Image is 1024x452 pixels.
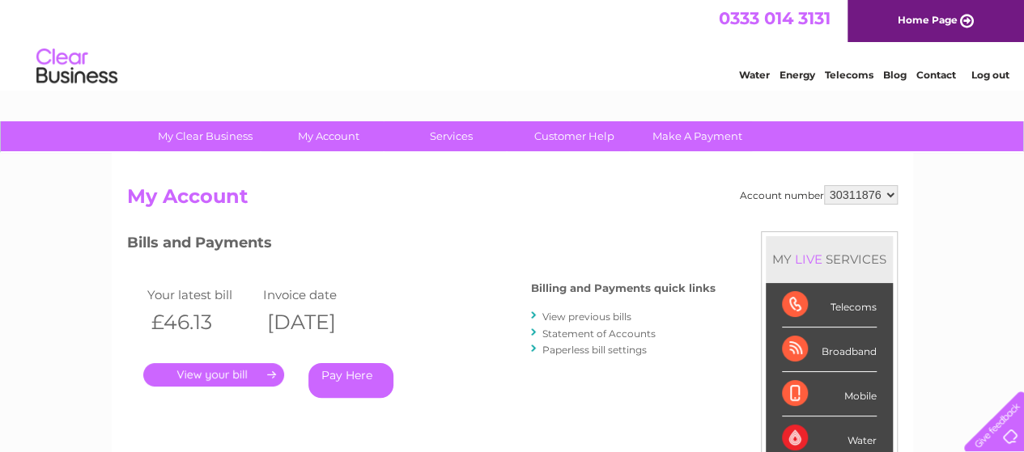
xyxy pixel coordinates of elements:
[719,8,831,28] a: 0333 014 3131
[780,69,815,81] a: Energy
[36,42,118,91] img: logo.png
[542,327,656,340] a: Statement of Accounts
[127,231,716,260] h3: Bills and Payments
[782,372,877,416] div: Mobile
[825,69,873,81] a: Telecoms
[138,121,272,151] a: My Clear Business
[143,284,260,306] td: Your latest bill
[259,284,376,306] td: Invoice date
[385,121,518,151] a: Services
[143,363,284,387] a: .
[740,185,898,205] div: Account number
[782,327,877,372] div: Broadband
[766,236,893,282] div: MY SERVICES
[971,69,1009,81] a: Log out
[542,344,647,356] a: Paperless bill settings
[782,283,877,327] div: Telecoms
[531,282,716,294] h4: Billing and Payments quick links
[261,121,395,151] a: My Account
[127,185,898,216] h2: My Account
[542,310,631,323] a: View previous bills
[130,9,895,78] div: Clear Business is a trading name of Verastar Limited (registered in [GEOGRAPHIC_DATA] No. 3667643...
[308,363,393,398] a: Pay Here
[792,251,826,267] div: LIVE
[916,69,956,81] a: Contact
[883,69,907,81] a: Blog
[508,121,641,151] a: Customer Help
[631,121,764,151] a: Make A Payment
[259,306,376,339] th: [DATE]
[143,306,260,339] th: £46.13
[739,69,770,81] a: Water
